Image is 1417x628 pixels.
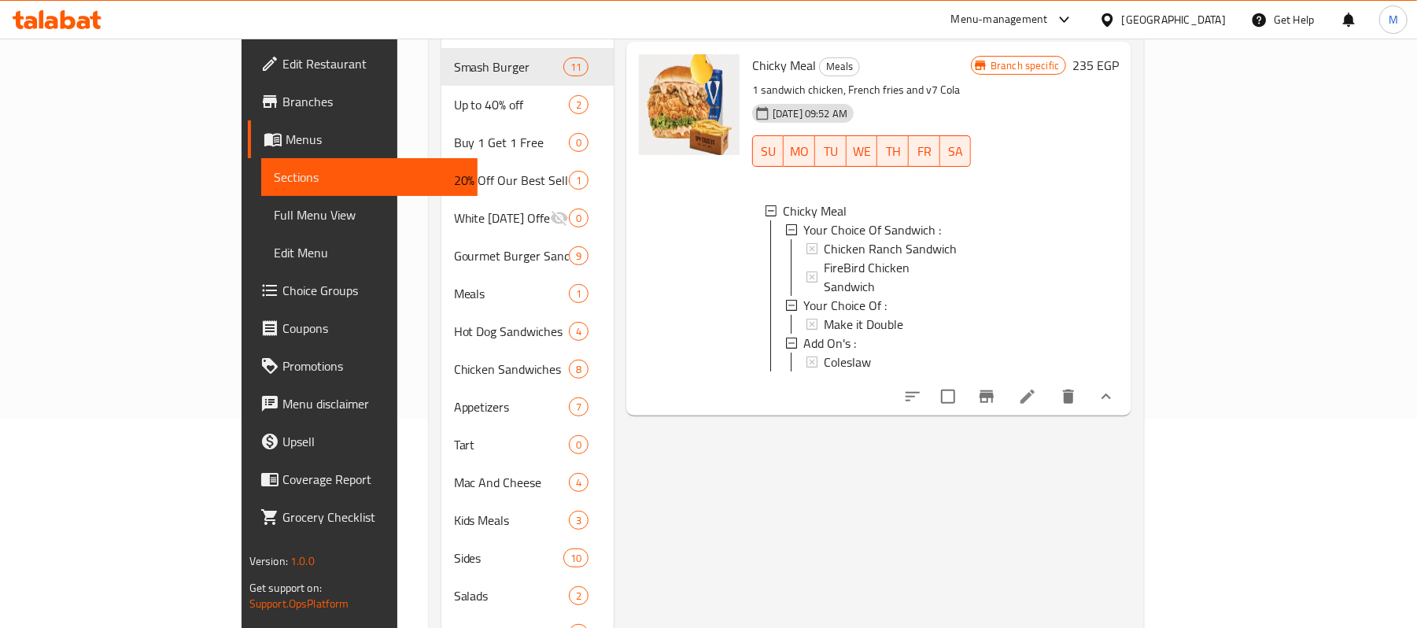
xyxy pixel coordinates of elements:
span: Grocery Checklist [282,508,466,526]
button: show more [1087,378,1125,416]
div: Salads2 [441,577,614,615]
span: Coupons [282,319,466,338]
div: items [569,397,589,416]
div: items [569,322,589,341]
span: Salads [454,586,569,605]
div: Up to 40% off2 [441,86,614,124]
span: Meals [820,57,859,76]
a: Promotions [248,347,478,385]
button: Branch-specific-item [968,378,1006,416]
svg: Show Choices [1097,387,1116,406]
div: Chicken Sandwiches8 [441,350,614,388]
div: items [563,549,589,567]
div: items [569,586,589,605]
div: Appetizers [454,397,569,416]
div: items [569,95,589,114]
a: Menu disclaimer [248,385,478,423]
div: 20% Off Our Best Sellers1 [441,161,614,199]
span: Edit Menu [274,243,466,262]
a: Edit Restaurant [248,45,478,83]
a: Branches [248,83,478,120]
span: Chicken Ranch Sandwich [824,239,957,258]
div: Hot Dog Sandwiches [454,322,569,341]
div: Meals [454,284,569,303]
a: Coupons [248,309,478,347]
span: Add On's : [803,334,856,353]
span: FR [915,140,934,163]
span: 9 [570,249,588,264]
button: delete [1050,378,1087,416]
span: Chicken Sandwiches [454,360,569,379]
span: 7 [570,400,588,415]
span: Get support on: [249,578,322,598]
a: Support.OpsPlatform [249,593,349,614]
span: 4 [570,324,588,339]
span: 0 [570,211,588,226]
h6: 235 EGP [1072,54,1119,76]
span: Coleslaw [824,353,871,371]
div: items [569,171,589,190]
div: items [563,57,589,76]
span: TH [884,140,902,163]
p: 1 sandwich chicken, French fries and v7 Cola [752,80,971,100]
span: White [DATE] Offers [454,209,550,227]
button: SU [752,135,784,167]
span: Make it Double [824,315,903,334]
span: Tart [454,435,569,454]
span: 4 [570,475,588,490]
a: Full Menu View [261,196,478,234]
div: items [569,435,589,454]
span: 1.0.0 [290,551,315,571]
span: MO [790,140,809,163]
a: Sections [261,158,478,196]
span: Sections [274,168,466,187]
span: Branch specific [984,58,1065,73]
div: Meals1 [441,275,614,312]
span: 1 [570,286,588,301]
button: WE [847,135,878,167]
div: items [569,246,589,265]
div: items [569,284,589,303]
span: SU [759,140,777,163]
span: Edit Restaurant [282,54,466,73]
span: Up to 40% off [454,95,569,114]
a: Menus [248,120,478,158]
button: MO [784,135,815,167]
span: Full Menu View [274,205,466,224]
span: Chicky Meal [752,54,816,77]
div: White Friday Offers [454,209,550,227]
span: Upsell [282,432,466,451]
span: WE [853,140,872,163]
div: Menu-management [951,10,1048,29]
span: 2 [570,589,588,604]
div: Mac And Cheese4 [441,464,614,501]
span: 3 [570,513,588,528]
span: Menus [286,130,466,149]
span: FireBird Chicken Sandwich [824,258,958,296]
div: Gourmet Burger Sandwiches9 [441,237,614,275]
div: [GEOGRAPHIC_DATA] [1122,11,1226,28]
span: Kids Meals [454,511,569,530]
span: Sides [454,549,563,567]
button: SA [940,135,972,167]
div: Appetizers7 [441,388,614,426]
svg: Inactive section [550,209,569,227]
button: sort-choices [894,378,932,416]
span: M [1389,11,1398,28]
div: Sides10 [441,539,614,577]
span: Promotions [282,356,466,375]
a: Coverage Report [248,460,478,498]
div: 20% Off Our Best Sellers [454,171,569,190]
span: 11 [564,60,588,75]
span: Choice Groups [282,281,466,300]
span: Coverage Report [282,470,466,489]
div: Gourmet Burger Sandwiches [454,246,569,265]
a: Choice Groups [248,272,478,309]
span: Mac And Cheese [454,473,569,492]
